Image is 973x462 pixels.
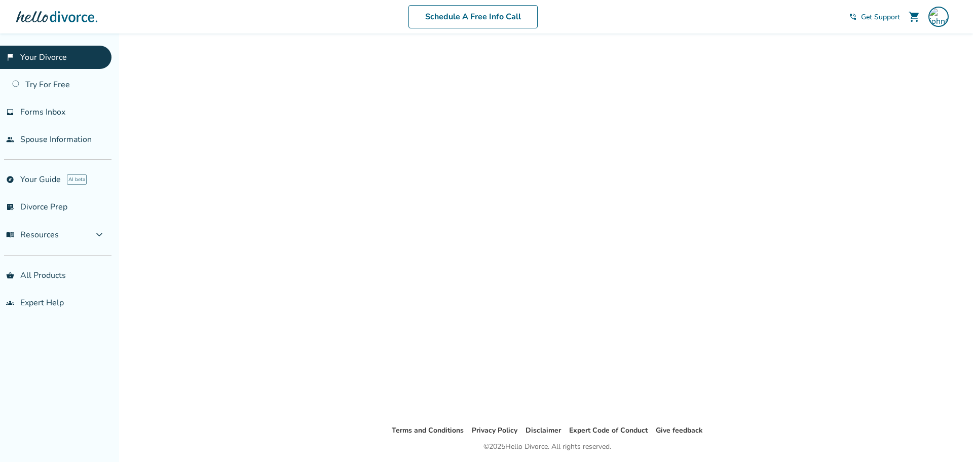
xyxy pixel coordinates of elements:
span: expand_more [93,229,105,241]
span: menu_book [6,231,14,239]
span: people [6,135,14,144]
span: explore [6,175,14,184]
span: inbox [6,108,14,116]
span: shopping_basket [6,271,14,279]
img: john@westhollywood.com [928,7,949,27]
span: groups [6,299,14,307]
span: phone_in_talk [849,13,857,21]
li: Disclaimer [526,424,561,437]
span: flag_2 [6,53,14,61]
a: Schedule A Free Info Call [408,5,538,28]
a: Expert Code of Conduct [569,425,648,435]
span: shopping_cart [908,11,920,23]
span: list_alt_check [6,203,14,211]
a: phone_in_talkGet Support [849,12,900,22]
span: AI beta [67,174,87,185]
a: Terms and Conditions [392,425,464,435]
span: Forms Inbox [20,106,65,118]
span: Get Support [861,12,900,22]
li: Give feedback [656,424,703,437]
span: Resources [6,229,59,240]
a: Privacy Policy [472,425,517,435]
div: © 2025 Hello Divorce. All rights reserved. [483,441,611,453]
